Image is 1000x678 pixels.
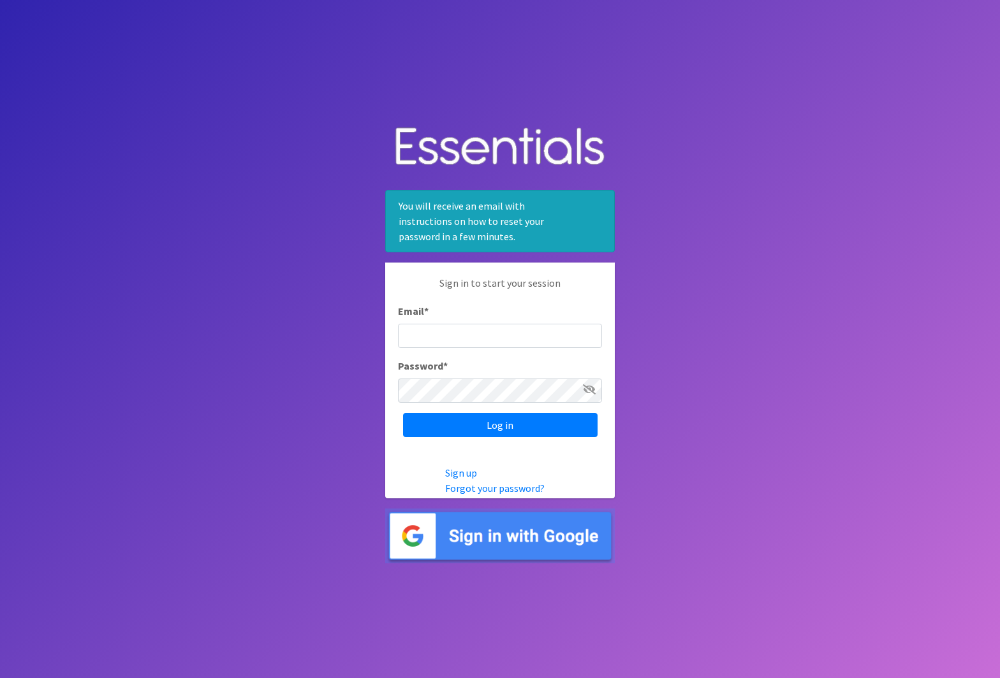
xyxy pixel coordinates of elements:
[445,482,545,494] a: Forgot your password?
[398,275,602,303] p: Sign in to start your session
[445,466,477,479] a: Sign up
[385,115,615,180] img: Human Essentials
[403,413,598,437] input: Log in
[443,359,448,372] abbr: required
[424,305,429,317] abbr: required
[385,508,615,564] img: Sign in with Google
[385,190,615,252] div: You will receive an email with instructions on how to reset your password in a few minutes.
[398,303,429,319] label: Email
[398,358,448,373] label: Password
